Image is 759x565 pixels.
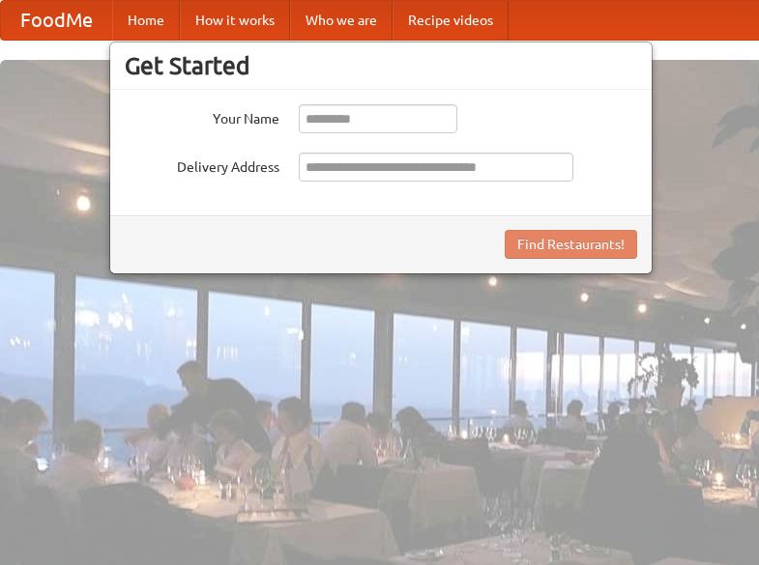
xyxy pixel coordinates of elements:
[505,230,637,259] button: Find Restaurants!
[290,1,393,40] a: Who we are
[393,1,509,40] a: Recipe videos
[180,1,290,40] a: How it works
[125,153,279,177] label: Delivery Address
[1,1,112,40] a: FoodMe
[125,104,279,128] label: Your Name
[112,1,180,40] a: Home
[125,51,637,80] h3: Get Started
